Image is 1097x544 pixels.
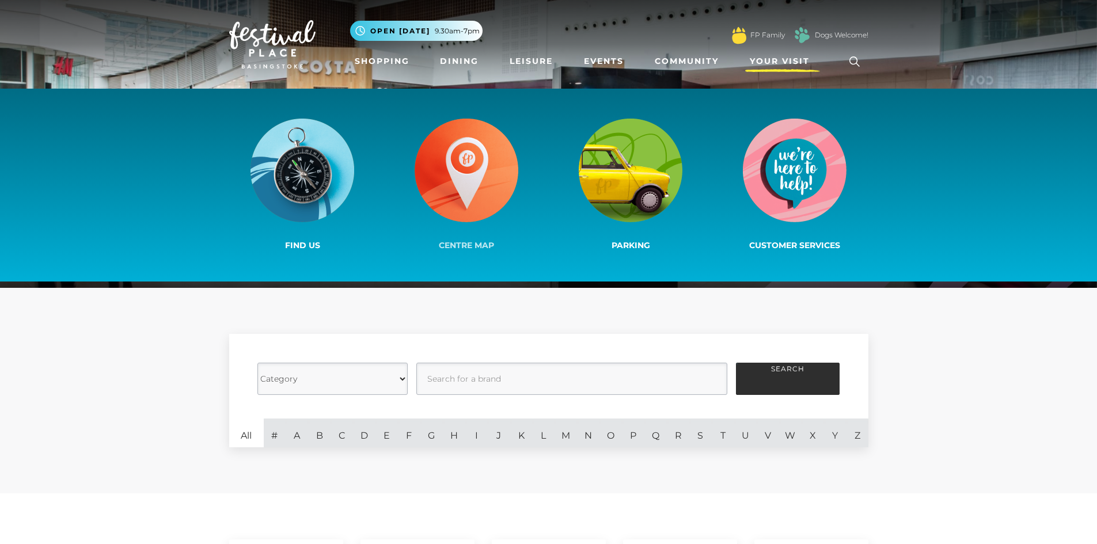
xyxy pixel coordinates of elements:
a: Dogs Welcome! [815,30,868,40]
a: Your Visit [745,51,820,72]
span: Find us [285,240,320,250]
a: I [465,419,488,447]
a: Leisure [505,51,557,72]
a: E [375,419,398,447]
a: Parking [549,116,713,254]
a: O [599,419,622,447]
a: W [779,419,802,447]
a: FP Family [750,30,785,40]
a: Y [824,419,847,447]
a: U [734,419,757,447]
a: Events [579,51,628,72]
a: # [264,419,286,447]
a: Dining [435,51,483,72]
span: Your Visit [750,55,810,67]
a: A [286,419,308,447]
span: 9.30am-7pm [435,26,480,36]
a: X [802,419,824,447]
span: Customer Services [749,240,840,250]
img: Festival Place Logo [229,20,316,69]
input: Search for a brand [416,363,727,395]
a: L [533,419,555,447]
a: Shopping [350,51,414,72]
a: R [667,419,689,447]
a: P [622,419,644,447]
a: Z [846,419,868,447]
a: M [555,419,577,447]
a: All [229,419,264,447]
a: T [712,419,734,447]
a: D [353,419,375,447]
a: Q [644,419,667,447]
a: V [757,419,779,447]
a: H [443,419,465,447]
button: Search [736,363,840,395]
a: Community [650,51,723,72]
span: Centre Map [439,240,494,250]
span: Parking [612,240,650,250]
a: K [510,419,533,447]
a: G [420,419,443,447]
span: Open [DATE] [370,26,430,36]
a: Centre Map [385,116,549,254]
a: F [398,419,420,447]
a: N [577,419,599,447]
a: C [331,419,353,447]
a: J [488,419,510,447]
a: B [308,419,331,447]
a: S [689,419,712,447]
button: Open [DATE] 9.30am-7pm [350,21,483,41]
a: Find us [221,116,385,254]
a: Customer Services [713,116,877,254]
